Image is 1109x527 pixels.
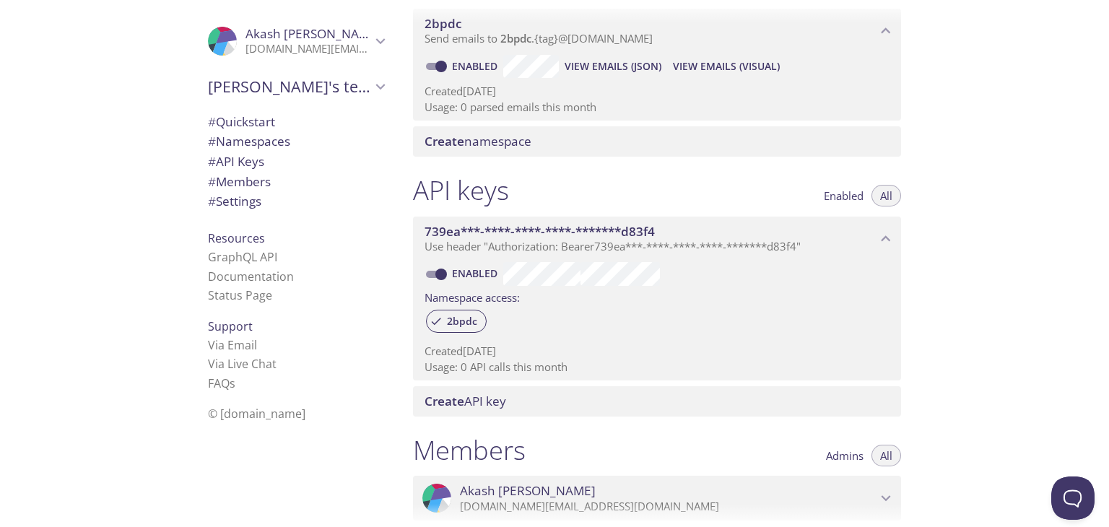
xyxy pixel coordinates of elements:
div: Akash Singh [413,476,901,521]
a: Via Email [208,337,257,353]
p: [DOMAIN_NAME][EMAIL_ADDRESS][DOMAIN_NAME] [460,500,877,514]
div: Akash Singh [196,17,396,65]
a: Enabled [450,266,503,280]
span: # [208,133,216,149]
span: View Emails (JSON) [565,58,661,75]
span: Create [425,133,464,149]
a: Status Page [208,287,272,303]
span: namespace [425,133,531,149]
span: Akash [PERSON_NAME] [460,483,596,499]
span: View Emails (Visual) [673,58,780,75]
a: Via Live Chat [208,356,277,372]
span: Support [208,318,253,334]
p: Created [DATE] [425,84,890,99]
button: Enabled [815,185,872,206]
span: API key [425,393,506,409]
span: [PERSON_NAME]'s team [208,77,371,97]
div: Members [196,172,396,192]
a: Documentation [208,269,294,284]
span: Akash [PERSON_NAME] [245,25,381,42]
div: Create namespace [413,126,901,157]
span: API Keys [208,153,264,170]
span: 2bpdc [500,31,531,45]
span: # [208,173,216,190]
div: Create API Key [413,386,901,417]
span: # [208,153,216,170]
div: Akash's team [196,68,396,105]
span: Quickstart [208,113,275,130]
button: View Emails (Visual) [667,55,786,78]
span: # [208,113,216,130]
span: s [230,375,235,391]
span: Send emails to . {tag} @[DOMAIN_NAME] [425,31,653,45]
h1: Members [413,434,526,466]
p: Created [DATE] [425,344,890,359]
span: # [208,193,216,209]
p: Usage: 0 parsed emails this month [425,100,890,115]
p: Usage: 0 API calls this month [425,360,890,375]
iframe: Help Scout Beacon - Open [1051,476,1095,520]
button: Admins [817,445,872,466]
span: Create [425,393,464,409]
span: Resources [208,230,265,246]
span: Namespaces [208,133,290,149]
div: 2bpdc namespace [413,9,901,53]
span: Settings [208,193,261,209]
label: Namespace access: [425,286,520,307]
div: Quickstart [196,112,396,132]
div: API Keys [196,152,396,172]
a: GraphQL API [208,249,277,265]
span: Members [208,173,271,190]
button: All [871,185,901,206]
div: Namespaces [196,131,396,152]
span: 2bpdc [438,315,486,328]
button: All [871,445,901,466]
div: Team Settings [196,191,396,212]
span: 2bpdc [425,15,462,32]
p: [DOMAIN_NAME][EMAIL_ADDRESS][DOMAIN_NAME] [245,42,371,56]
div: 2bpdc [426,310,487,333]
h1: API keys [413,174,509,206]
a: Enabled [450,59,503,73]
a: FAQ [208,375,235,391]
button: View Emails (JSON) [559,55,667,78]
span: © [DOMAIN_NAME] [208,406,305,422]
